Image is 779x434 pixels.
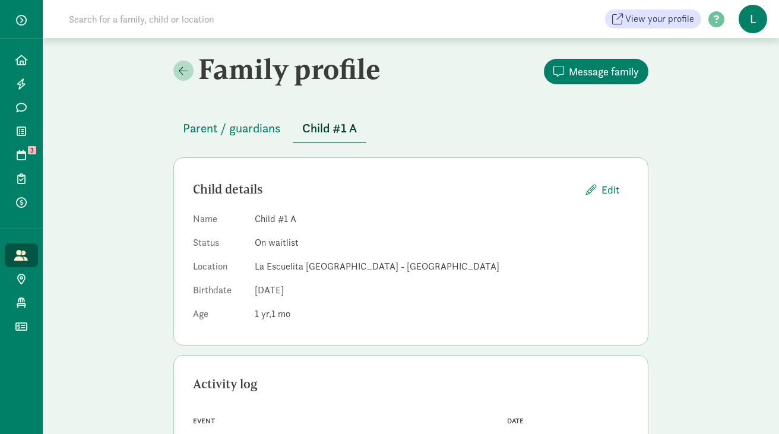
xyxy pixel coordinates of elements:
[255,284,284,296] span: [DATE]
[293,122,366,135] a: Child #1 A
[5,143,38,167] a: 3
[271,308,290,320] span: 1
[302,119,357,138] span: Child #1 A
[193,375,629,394] div: Activity log
[569,64,639,80] span: Message family
[255,308,271,320] span: 1
[193,259,245,278] dt: Location
[255,259,629,274] dd: La Escuelita [GEOGRAPHIC_DATA] - [GEOGRAPHIC_DATA]
[605,9,701,28] a: View your profile
[28,146,36,154] span: 3
[577,177,629,202] button: Edit
[193,212,245,231] dt: Name
[601,182,619,198] span: Edit
[173,122,290,135] a: Parent / guardians
[193,283,245,302] dt: Birthdate
[193,236,245,255] dt: Status
[193,307,245,326] dt: Age
[255,212,629,226] dd: Child #1 A
[173,114,290,142] button: Parent / guardians
[720,377,779,434] iframe: Chat Widget
[193,180,577,199] div: Child details
[193,417,215,425] span: Event
[183,119,281,138] span: Parent / guardians
[507,417,524,425] span: Date
[255,236,629,250] dd: On waitlist
[62,7,395,31] input: Search for a family, child or location
[293,114,366,143] button: Child #1 A
[739,5,767,33] span: L
[544,59,648,84] button: Message family
[173,52,408,85] h2: Family profile
[625,12,694,26] span: View your profile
